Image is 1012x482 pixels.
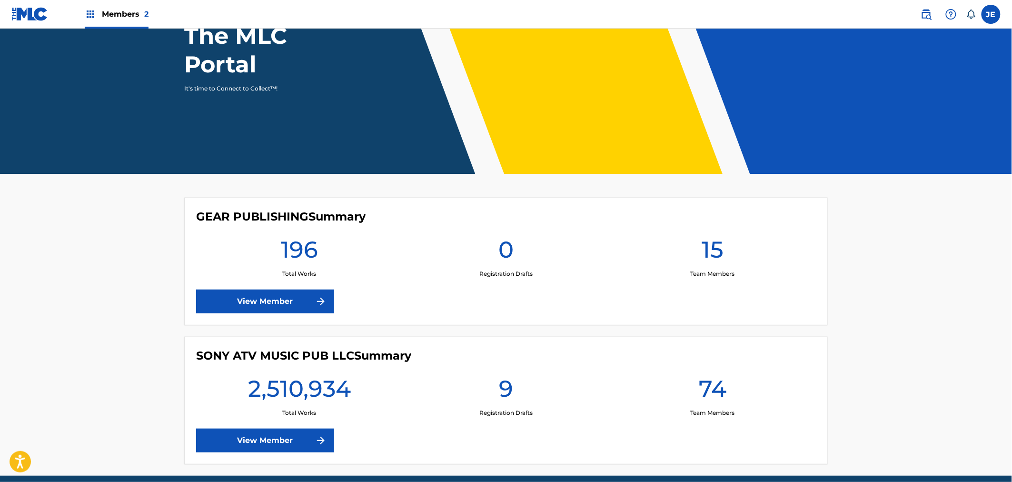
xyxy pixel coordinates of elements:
[11,7,48,21] img: MLC Logo
[942,5,961,24] div: Help
[315,435,327,446] img: f7272a7cc735f4ea7f67.svg
[479,270,533,278] p: Registration Drafts
[982,5,1001,24] div: User Menu
[921,9,932,20] img: search
[966,10,976,19] div: Notifications
[917,5,936,24] a: Public Search
[479,409,533,417] p: Registration Drafts
[498,235,514,270] h1: 0
[690,270,734,278] p: Team Members
[699,374,726,409] h1: 74
[499,374,513,409] h1: 9
[85,9,96,20] img: Top Rightsholders
[144,10,149,19] span: 2
[702,235,724,270] h1: 15
[102,9,149,20] span: Members
[281,235,318,270] h1: 196
[690,409,734,417] p: Team Members
[945,9,957,20] img: help
[196,210,366,224] h4: GEAR PUBLISHING
[196,429,334,452] a: View Member
[282,270,316,278] p: Total Works
[248,374,351,409] h1: 2,510,934
[964,436,1012,482] iframe: Chat Widget
[315,296,327,307] img: f7272a7cc735f4ea7f67.svg
[196,290,334,313] a: View Member
[184,84,349,93] p: It's time to Connect to Collect™!
[282,409,316,417] p: Total Works
[196,349,411,363] h4: SONY ATV MUSIC PUB LLC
